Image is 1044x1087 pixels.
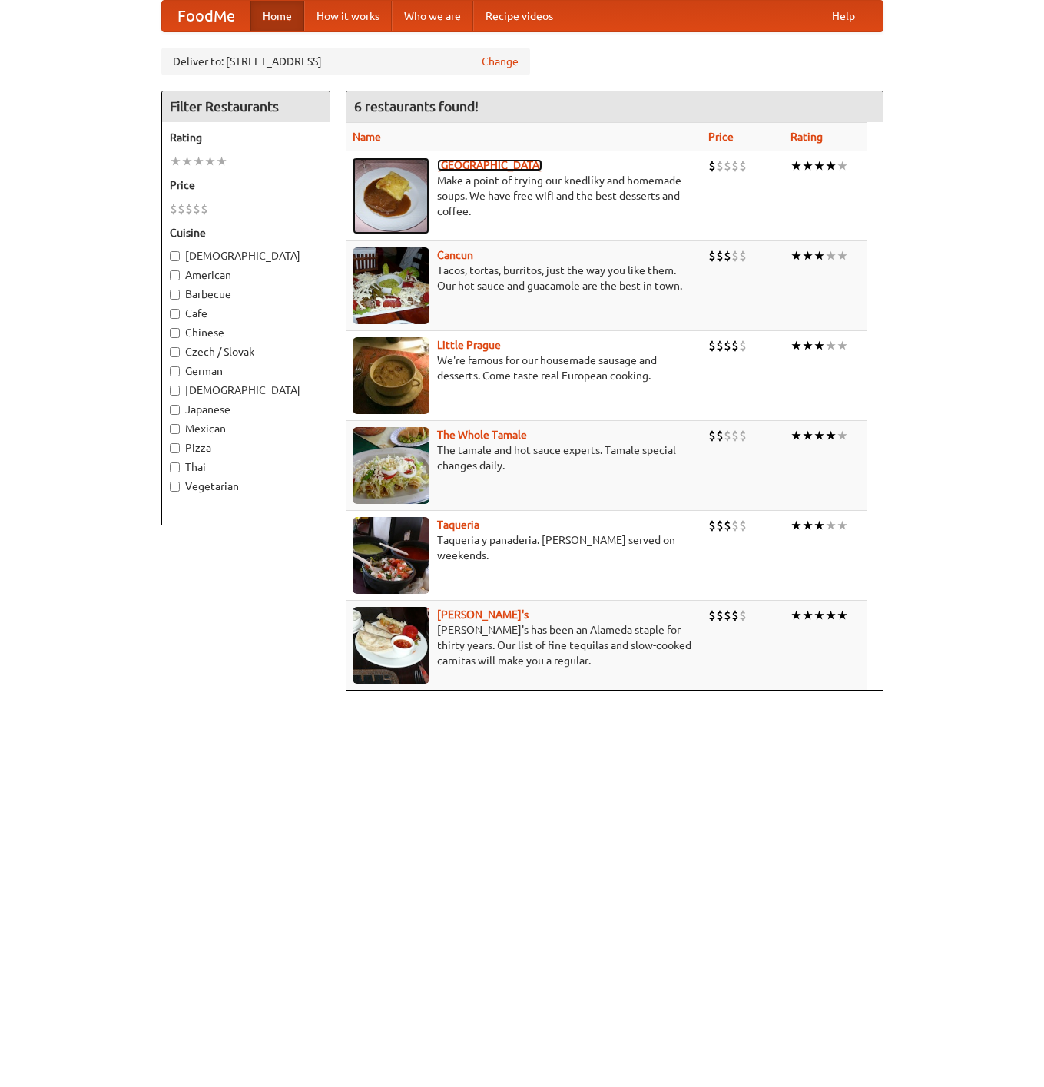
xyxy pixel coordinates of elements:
[708,247,716,264] li: $
[437,519,479,531] a: Taqueria
[739,427,747,444] li: $
[739,247,747,264] li: $
[731,427,739,444] li: $
[353,337,429,414] img: littleprague.jpg
[170,459,322,475] label: Thai
[708,427,716,444] li: $
[170,440,322,456] label: Pizza
[181,153,193,170] li: ★
[802,607,814,624] li: ★
[170,347,180,357] input: Czech / Slovak
[201,200,208,217] li: $
[716,517,724,534] li: $
[716,337,724,354] li: $
[170,479,322,494] label: Vegetarian
[437,429,527,441] b: The Whole Tamale
[724,337,731,354] li: $
[731,517,739,534] li: $
[354,99,479,114] ng-pluralize: 6 restaurants found!
[170,248,322,263] label: [DEMOGRAPHIC_DATA]
[185,200,193,217] li: $
[790,157,802,174] li: ★
[739,607,747,624] li: $
[739,157,747,174] li: $
[724,157,731,174] li: $
[724,607,731,624] li: $
[170,363,322,379] label: German
[825,607,837,624] li: ★
[802,247,814,264] li: ★
[790,131,823,143] a: Rating
[193,153,204,170] li: ★
[170,366,180,376] input: German
[170,405,180,415] input: Japanese
[170,287,322,302] label: Barbecue
[437,339,501,351] a: Little Prague
[716,157,724,174] li: $
[814,157,825,174] li: ★
[814,517,825,534] li: ★
[825,337,837,354] li: ★
[353,517,429,594] img: taqueria.jpg
[170,270,180,280] input: American
[177,200,185,217] li: $
[170,386,180,396] input: [DEMOGRAPHIC_DATA]
[250,1,304,31] a: Home
[790,247,802,264] li: ★
[790,517,802,534] li: ★
[825,247,837,264] li: ★
[170,325,322,340] label: Chinese
[731,337,739,354] li: $
[716,607,724,624] li: $
[353,247,429,324] img: cancun.jpg
[170,306,322,321] label: Cafe
[724,517,731,534] li: $
[353,607,429,684] img: pedros.jpg
[170,402,322,417] label: Japanese
[790,607,802,624] li: ★
[814,337,825,354] li: ★
[820,1,867,31] a: Help
[353,427,429,504] img: wholetamale.jpg
[825,157,837,174] li: ★
[304,1,392,31] a: How it works
[814,607,825,624] li: ★
[353,131,381,143] a: Name
[353,157,429,234] img: czechpoint.jpg
[716,247,724,264] li: $
[802,157,814,174] li: ★
[825,427,837,444] li: ★
[790,427,802,444] li: ★
[837,337,848,354] li: ★
[708,157,716,174] li: $
[437,249,473,261] a: Cancun
[837,517,848,534] li: ★
[353,263,697,293] p: Tacos, tortas, burritos, just the way you like them. Our hot sauce and guacamole are the best in ...
[708,517,716,534] li: $
[170,251,180,261] input: [DEMOGRAPHIC_DATA]
[170,309,180,319] input: Cafe
[837,427,848,444] li: ★
[716,427,724,444] li: $
[708,131,734,143] a: Price
[825,517,837,534] li: ★
[802,427,814,444] li: ★
[392,1,473,31] a: Who we are
[161,48,530,75] div: Deliver to: [STREET_ADDRESS]
[837,247,848,264] li: ★
[724,427,731,444] li: $
[437,159,542,171] a: [GEOGRAPHIC_DATA]
[170,383,322,398] label: [DEMOGRAPHIC_DATA]
[193,200,201,217] li: $
[170,462,180,472] input: Thai
[802,337,814,354] li: ★
[437,608,529,621] a: [PERSON_NAME]'s
[216,153,227,170] li: ★
[170,290,180,300] input: Barbecue
[170,177,322,193] h5: Price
